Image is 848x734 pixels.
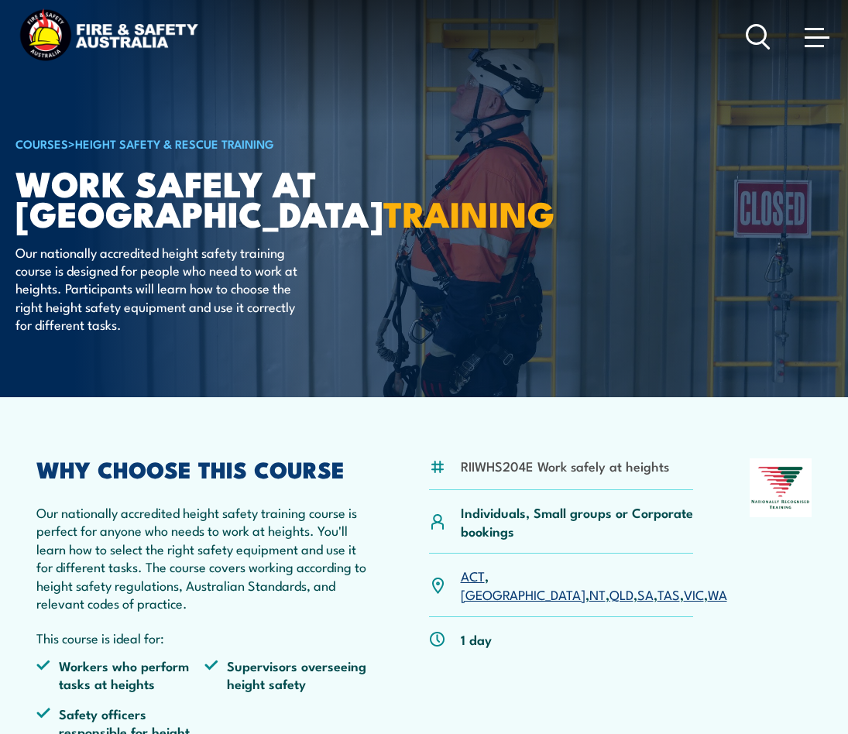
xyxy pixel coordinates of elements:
a: NT [589,585,606,603]
img: Nationally Recognised Training logo. [750,458,812,517]
a: TAS [657,585,680,603]
a: SA [637,585,654,603]
a: ACT [461,566,485,585]
strong: TRAINING [383,186,555,239]
p: 1 day [461,630,492,648]
li: Supervisors overseeing height safety [204,657,373,693]
h1: Work Safely at [GEOGRAPHIC_DATA] [15,167,398,228]
a: Height Safety & Rescue Training [75,135,274,152]
a: [GEOGRAPHIC_DATA] [461,585,585,603]
h2: WHY CHOOSE THIS COURSE [36,458,373,478]
p: Our nationally accredited height safety training course is perfect for anyone who needs to work a... [36,503,373,612]
p: Individuals, Small groups or Corporate bookings [461,503,694,540]
li: RIIWHS204E Work safely at heights [461,457,669,475]
a: QLD [609,585,633,603]
a: WA [708,585,727,603]
li: Workers who perform tasks at heights [36,657,204,693]
a: COURSES [15,135,68,152]
p: , , , , , , , [461,567,727,603]
p: This course is ideal for: [36,629,373,647]
a: VIC [684,585,704,603]
p: Our nationally accredited height safety training course is designed for people who need to work a... [15,243,298,334]
h6: > [15,134,398,153]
